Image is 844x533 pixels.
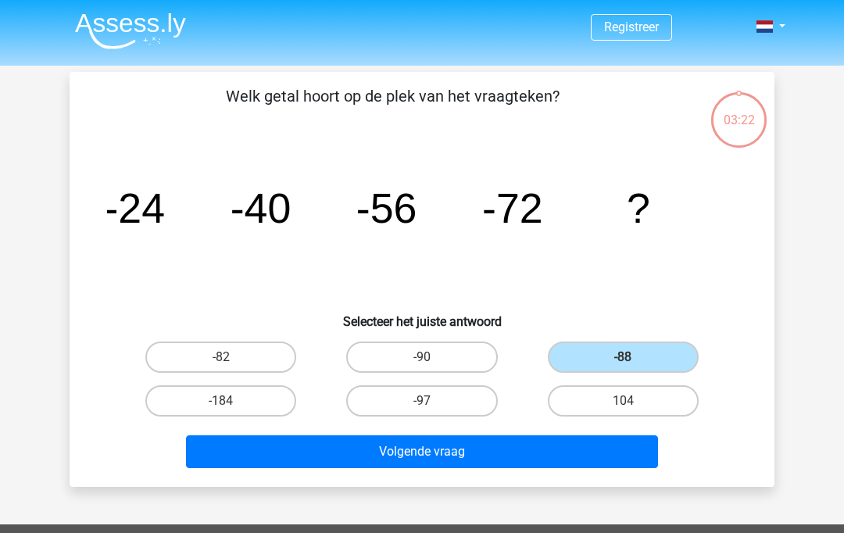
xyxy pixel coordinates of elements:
tspan: -40 [231,184,291,231]
p: Welk getal hoort op de plek van het vraagteken? [95,84,691,131]
div: 03:22 [710,91,768,130]
tspan: ? [627,184,650,231]
a: Registreer [604,20,659,34]
label: -97 [346,385,497,417]
label: -90 [346,342,497,373]
label: -184 [145,385,296,417]
label: 104 [548,385,699,417]
label: -82 [145,342,296,373]
button: Volgende vraag [186,435,659,468]
img: Assessly [75,13,186,49]
tspan: -24 [104,184,165,231]
tspan: -72 [482,184,543,231]
tspan: -56 [356,184,417,231]
label: -88 [548,342,699,373]
h6: Selecteer het juiste antwoord [95,302,749,329]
